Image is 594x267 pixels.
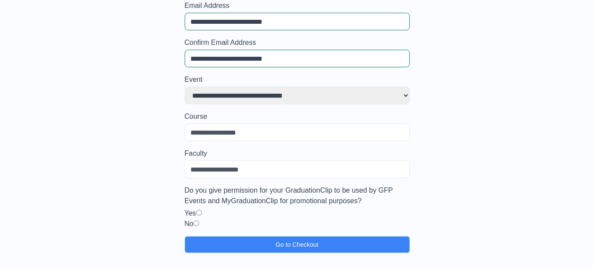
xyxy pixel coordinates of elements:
label: Confirm Email Address [185,37,410,48]
label: Yes [185,209,196,217]
label: Do you give permission for your GraduationClip to be used by GFP Events and MyGraduationClip for ... [185,185,410,206]
label: Faculty [185,148,410,159]
button: Go to Checkout [185,236,410,253]
label: Course [185,111,410,122]
label: Event [185,74,410,85]
label: Email Address [185,0,410,11]
label: No [185,220,193,227]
